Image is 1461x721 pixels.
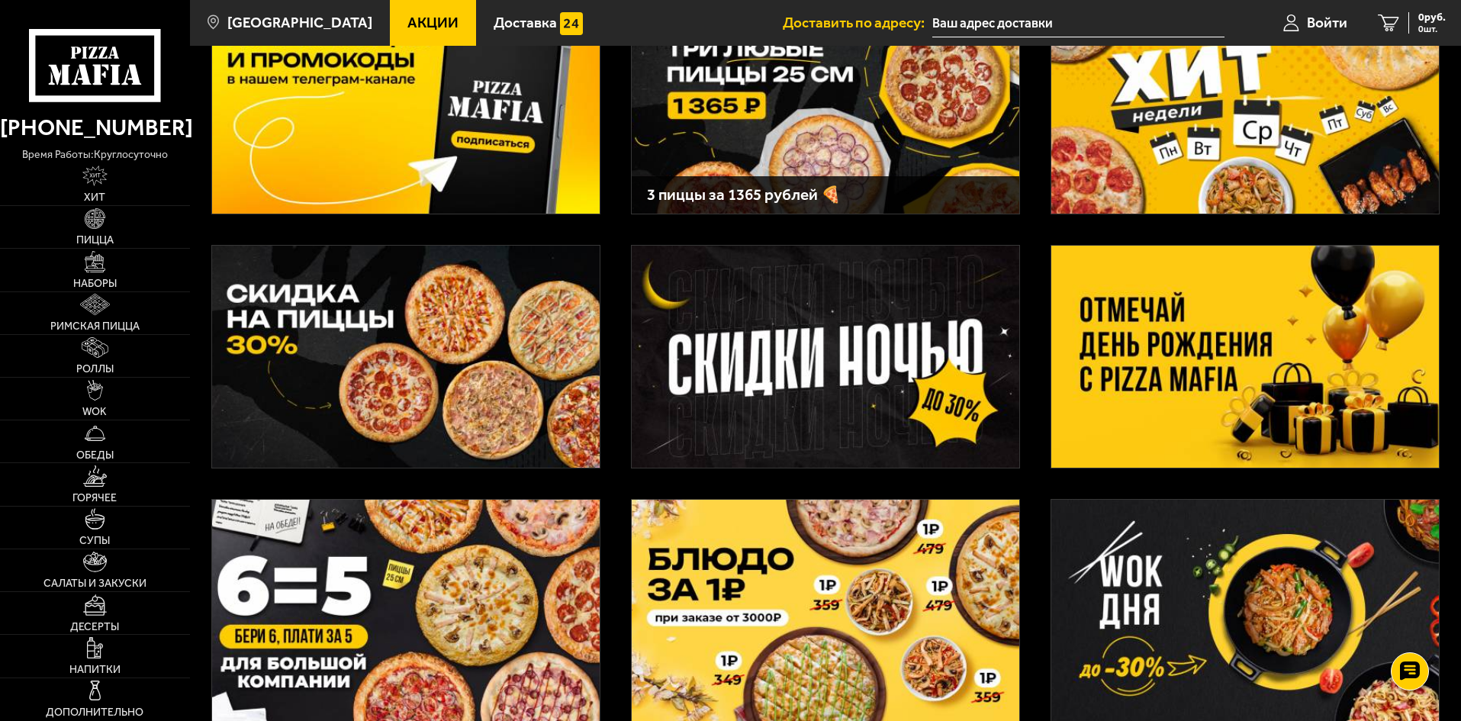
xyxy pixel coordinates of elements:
[50,321,140,332] span: Римская пицца
[73,278,117,289] span: Наборы
[1307,15,1347,30] span: Войти
[783,15,932,30] span: Доставить по адресу:
[84,192,105,203] span: Хит
[494,15,557,30] span: Доставка
[1418,12,1446,23] span: 0 руб.
[407,15,459,30] span: Акции
[1418,24,1446,34] span: 0 шт.
[647,187,1004,203] h3: 3 пиццы за 1365 рублей 🍕
[69,665,121,675] span: Напитки
[72,493,117,504] span: Горячее
[43,578,146,589] span: Салаты и закуски
[70,622,119,632] span: Десерты
[46,707,143,718] span: Дополнительно
[932,9,1224,37] input: Ваш адрес доставки
[82,407,107,417] span: WOK
[79,536,110,546] span: Супы
[76,364,114,375] span: Роллы
[227,15,372,30] span: [GEOGRAPHIC_DATA]
[76,235,114,246] span: Пицца
[560,12,583,35] img: 15daf4d41897b9f0e9f617042186c801.svg
[76,450,114,461] span: Обеды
